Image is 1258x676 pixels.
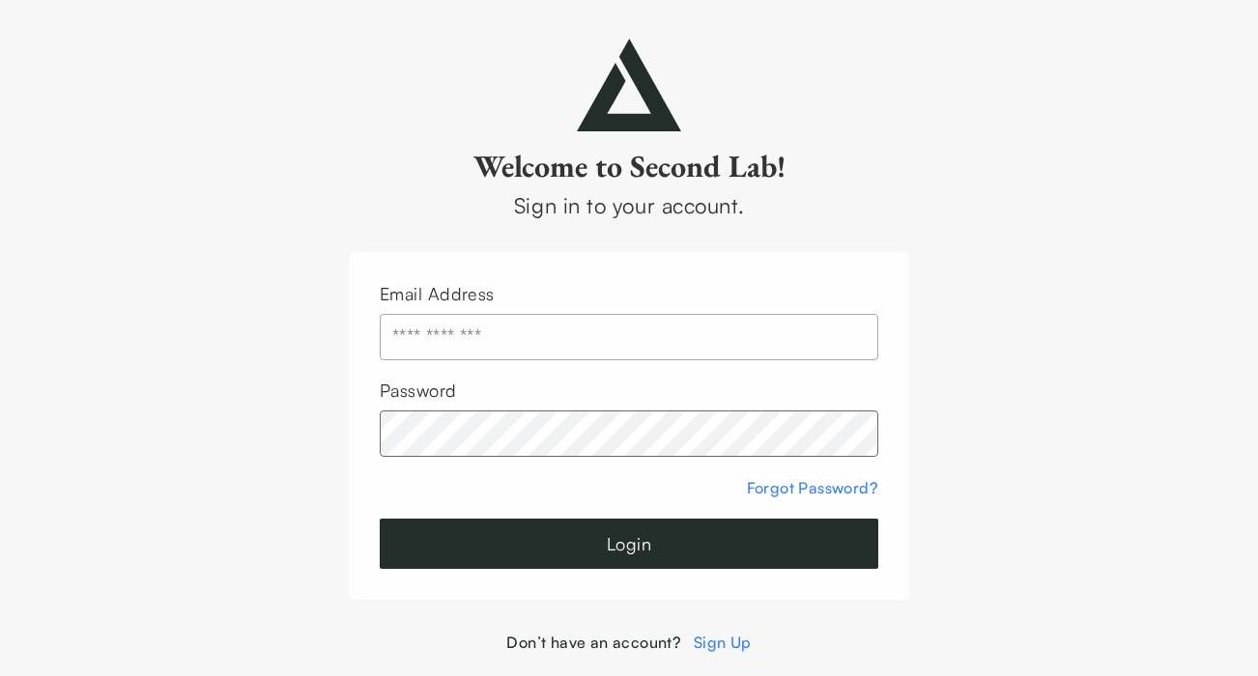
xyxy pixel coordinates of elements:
[694,633,752,652] a: Sign Up
[380,283,495,304] label: Email Address
[577,39,681,131] img: secondlab-logo
[349,631,909,654] div: Don’t have an account?
[349,189,909,221] div: Sign in to your account.
[380,380,457,401] label: Password
[380,519,878,569] button: Login
[747,478,878,497] a: Forgot Password?
[349,147,909,185] h2: Welcome to Second Lab!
